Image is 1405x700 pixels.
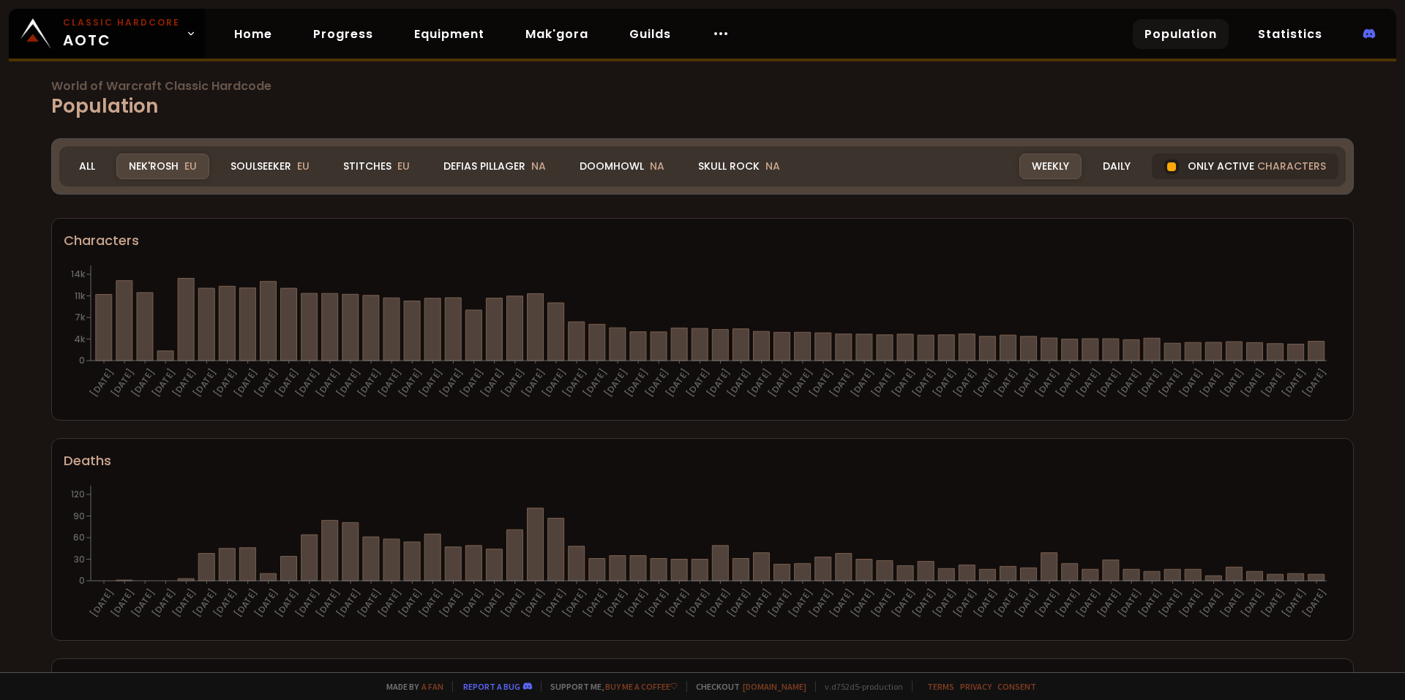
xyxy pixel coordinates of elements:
text: [DATE] [355,366,383,399]
text: [DATE] [1156,366,1185,399]
a: Buy me a coffee [605,681,678,692]
text: [DATE] [642,587,671,620]
text: [DATE] [663,366,692,399]
text: [DATE] [561,587,589,620]
text: [DATE] [930,587,959,620]
text: [DATE] [273,587,301,620]
text: [DATE] [520,587,548,620]
text: [DATE] [499,366,528,399]
text: [DATE] [540,587,569,620]
text: [DATE] [807,366,836,399]
text: [DATE] [129,587,157,620]
div: Level 60 [64,671,1341,690]
text: [DATE] [108,587,137,620]
text: [DATE] [1033,587,1062,620]
a: Progress [301,19,385,49]
span: AOTC [63,16,180,51]
text: [DATE] [231,587,260,620]
text: [DATE] [746,366,774,399]
text: [DATE] [1136,587,1164,620]
text: [DATE] [416,587,445,620]
h1: Population [51,80,1354,121]
span: EU [297,159,310,173]
text: [DATE] [375,587,404,620]
text: [DATE] [293,587,322,620]
text: [DATE] [704,587,733,620]
text: [DATE] [1054,366,1082,399]
small: Classic Hardcore [63,16,180,29]
text: [DATE] [1239,587,1267,620]
text: [DATE] [622,587,651,620]
text: [DATE] [1300,587,1329,620]
text: [DATE] [1013,587,1041,620]
text: [DATE] [190,587,219,620]
text: [DATE] [828,366,856,399]
text: [DATE] [396,587,424,620]
text: [DATE] [602,366,630,399]
span: NA [765,159,780,173]
text: [DATE] [848,366,877,399]
a: Terms [927,681,954,692]
text: [DATE] [88,587,116,620]
text: [DATE] [499,587,528,620]
text: [DATE] [149,587,178,620]
text: [DATE] [252,366,281,399]
text: [DATE] [807,587,836,620]
a: Consent [997,681,1036,692]
text: [DATE] [1054,587,1082,620]
span: Support me, [541,681,678,692]
text: [DATE] [930,366,959,399]
text: [DATE] [129,366,157,399]
tspan: 7k [75,311,86,323]
div: Nek'Rosh [116,154,209,179]
text: [DATE] [355,587,383,620]
text: [DATE] [1095,366,1123,399]
text: [DATE] [971,366,1000,399]
span: NA [650,159,664,173]
a: Privacy [960,681,992,692]
a: Guilds [618,19,683,49]
text: [DATE] [1197,366,1226,399]
tspan: 120 [71,488,85,500]
text: [DATE] [190,366,219,399]
a: Equipment [402,19,496,49]
text: [DATE] [910,366,938,399]
span: EU [184,159,197,173]
text: [DATE] [1115,366,1144,399]
span: World of Warcraft Classic Hardcode [51,80,1354,92]
text: [DATE] [787,366,815,399]
text: [DATE] [520,366,548,399]
a: a fan [421,681,443,692]
text: [DATE] [889,587,918,620]
text: [DATE] [561,366,589,399]
div: Defias Pillager [431,154,558,179]
text: [DATE] [88,366,116,399]
text: [DATE] [992,587,1021,620]
text: [DATE] [581,587,610,620]
text: [DATE] [724,366,753,399]
text: [DATE] [746,587,774,620]
text: [DATE] [828,587,856,620]
text: [DATE] [848,587,877,620]
text: [DATE] [334,366,363,399]
text: [DATE] [992,366,1021,399]
text: [DATE] [416,366,445,399]
text: [DATE] [314,366,342,399]
text: [DATE] [1136,366,1164,399]
a: Classic HardcoreAOTC [9,9,205,59]
text: [DATE] [170,587,198,620]
span: characters [1257,159,1326,174]
text: [DATE] [663,587,692,620]
a: [DOMAIN_NAME] [743,681,806,692]
text: [DATE] [1074,366,1103,399]
text: [DATE] [231,366,260,399]
tspan: 11k [75,290,86,302]
text: [DATE] [869,366,897,399]
div: Stitches [331,154,422,179]
text: [DATE] [478,366,506,399]
text: [DATE] [437,366,465,399]
text: [DATE] [457,587,486,620]
text: [DATE] [1115,587,1144,620]
div: Skull Rock [686,154,793,179]
span: Checkout [686,681,806,692]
